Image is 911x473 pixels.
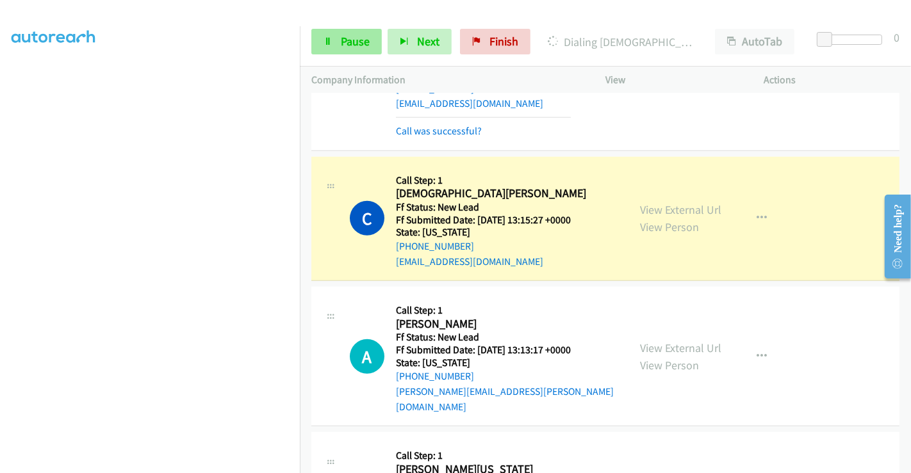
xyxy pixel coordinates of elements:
a: View External Url [640,341,721,355]
h5: Ff Status: New Lead [396,201,586,214]
p: Company Information [311,72,582,88]
a: [PHONE_NUMBER] [396,370,474,382]
span: Next [417,34,439,49]
a: View External Url [640,202,721,217]
div: The call is yet to be attempted [350,339,384,374]
h5: Ff Submitted Date: [DATE] 13:15:27 +0000 [396,214,586,227]
h5: Ff Submitted Date: [DATE] 13:13:17 +0000 [396,344,617,357]
h5: Call Step: 1 [396,304,617,317]
h5: Call Step: 1 [396,174,586,187]
a: View Person [640,358,699,373]
a: Finish [460,29,530,54]
a: [EMAIL_ADDRESS][DOMAIN_NAME] [396,255,543,268]
h5: State: [US_STATE] [396,357,617,369]
a: [PHONE_NUMBER] [396,240,474,252]
a: Call was successful? [396,125,482,137]
div: 0 [894,29,899,46]
a: [PERSON_NAME][EMAIL_ADDRESS][PERSON_NAME][DOMAIN_NAME] [396,385,614,413]
p: Actions [764,72,900,88]
span: Pause [341,34,370,49]
span: Finish [489,34,518,49]
p: Dialing [DEMOGRAPHIC_DATA][PERSON_NAME] [548,33,692,51]
button: Next [388,29,452,54]
h1: A [350,339,384,374]
h2: [DEMOGRAPHIC_DATA][PERSON_NAME] [396,186,586,201]
h2: [PERSON_NAME] [396,317,617,332]
h1: C [350,201,384,236]
div: Delay between calls (in seconds) [823,35,882,45]
a: Pause [311,29,382,54]
h5: Ff Status: New Lead [396,331,617,344]
a: [EMAIL_ADDRESS][DOMAIN_NAME] [396,97,543,109]
iframe: Resource Center [874,186,911,287]
a: [PHONE_NUMBER] [396,83,474,95]
h5: Call Step: 1 [396,449,571,462]
p: View [605,72,741,88]
button: AutoTab [715,29,794,54]
h5: State: [US_STATE] [396,226,586,239]
a: View Person [640,220,699,234]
